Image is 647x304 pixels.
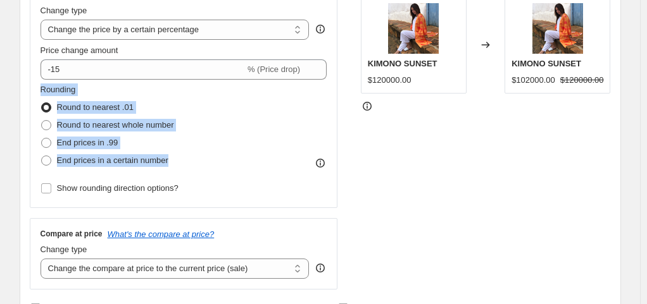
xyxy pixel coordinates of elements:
h3: Compare at price [41,229,103,239]
span: Round to nearest whole number [57,120,174,130]
span: End prices in .99 [57,138,118,147]
div: help [314,23,327,35]
span: Show rounding direction options? [57,183,179,193]
span: Rounding [41,85,76,94]
span: KIMONO SUNSET [368,59,437,68]
span: Change type [41,6,87,15]
span: Change type [41,245,87,254]
span: Price change amount [41,46,118,55]
span: KIMONO SUNSET [512,59,581,68]
div: $120000.00 [368,74,411,87]
span: Round to nearest .01 [57,102,134,112]
strike: $120000.00 [560,74,604,87]
input: -15 [41,59,245,80]
button: What's the compare at price? [108,229,215,239]
span: End prices in a certain number [57,155,168,165]
div: help [314,262,327,274]
img: 851bb766-5e0a-4b47-ac7d-abe9aeeaf294_80x.png [388,3,439,54]
img: 851bb766-5e0a-4b47-ac7d-abe9aeeaf294_80x.png [532,3,583,54]
div: $102000.00 [512,74,555,87]
span: % (Price drop) [248,64,300,74]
